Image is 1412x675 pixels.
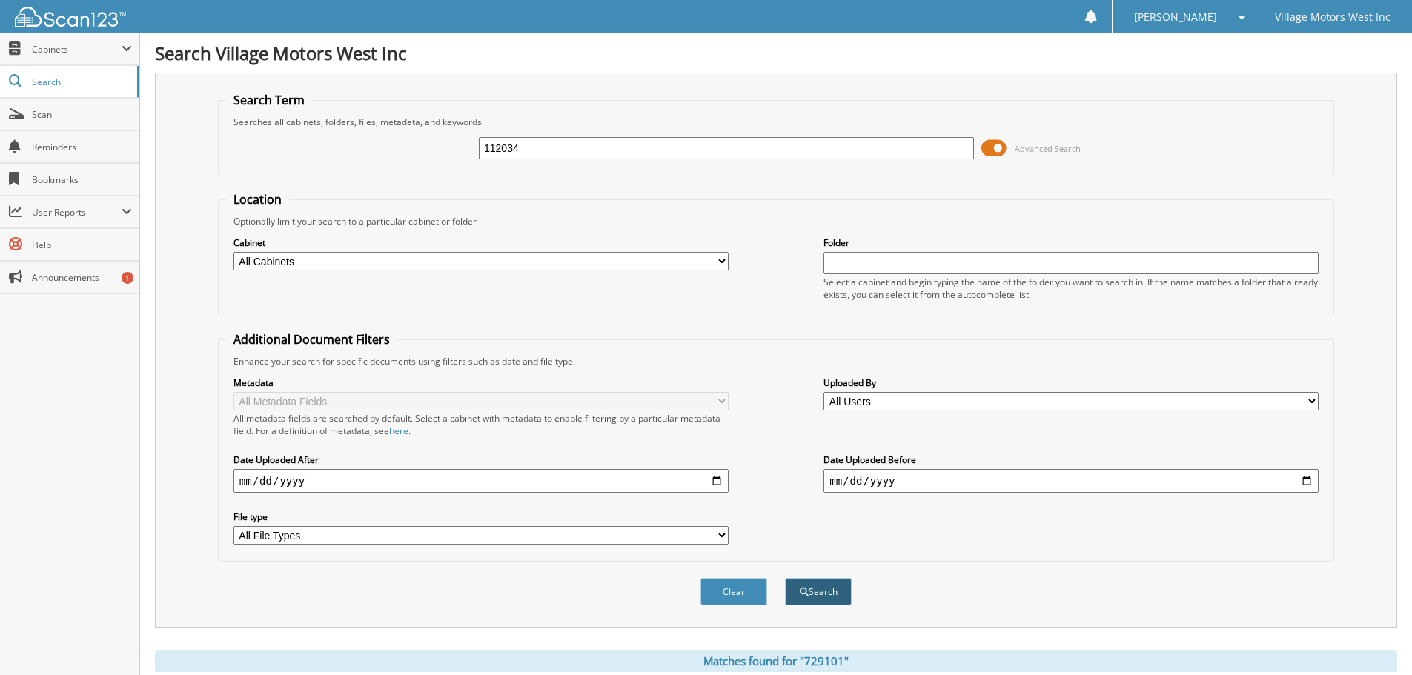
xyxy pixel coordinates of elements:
[233,236,729,249] label: Cabinet
[700,578,767,605] button: Clear
[32,271,132,284] span: Announcements
[32,76,130,88] span: Search
[233,511,729,523] label: File type
[1134,13,1217,21] span: [PERSON_NAME]
[32,141,132,153] span: Reminders
[823,376,1319,389] label: Uploaded By
[785,578,852,605] button: Search
[32,108,132,121] span: Scan
[233,469,729,493] input: start
[233,376,729,389] label: Metadata
[226,355,1326,368] div: Enhance your search for specific documents using filters such as date and file type.
[823,469,1319,493] input: end
[32,173,132,186] span: Bookmarks
[389,425,408,437] a: here
[823,453,1319,466] label: Date Uploaded Before
[32,239,132,251] span: Help
[15,7,126,27] img: scan123-logo-white.svg
[32,206,122,219] span: User Reports
[32,43,122,56] span: Cabinets
[1275,13,1391,21] span: Village Motors West Inc
[233,412,729,437] div: All metadata fields are searched by default. Select a cabinet with metadata to enable filtering b...
[226,331,397,348] legend: Additional Document Filters
[233,453,729,466] label: Date Uploaded After
[823,276,1319,301] div: Select a cabinet and begin typing the name of the folder you want to search in. If the name match...
[226,116,1326,128] div: Searches all cabinets, folders, files, metadata, and keywords
[226,191,289,207] legend: Location
[122,272,133,284] div: 1
[155,650,1397,672] div: Matches found for "729101"
[1015,143,1081,154] span: Advanced Search
[226,215,1326,227] div: Optionally limit your search to a particular cabinet or folder
[155,41,1397,65] h1: Search Village Motors West Inc
[226,92,312,108] legend: Search Term
[823,236,1319,249] label: Folder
